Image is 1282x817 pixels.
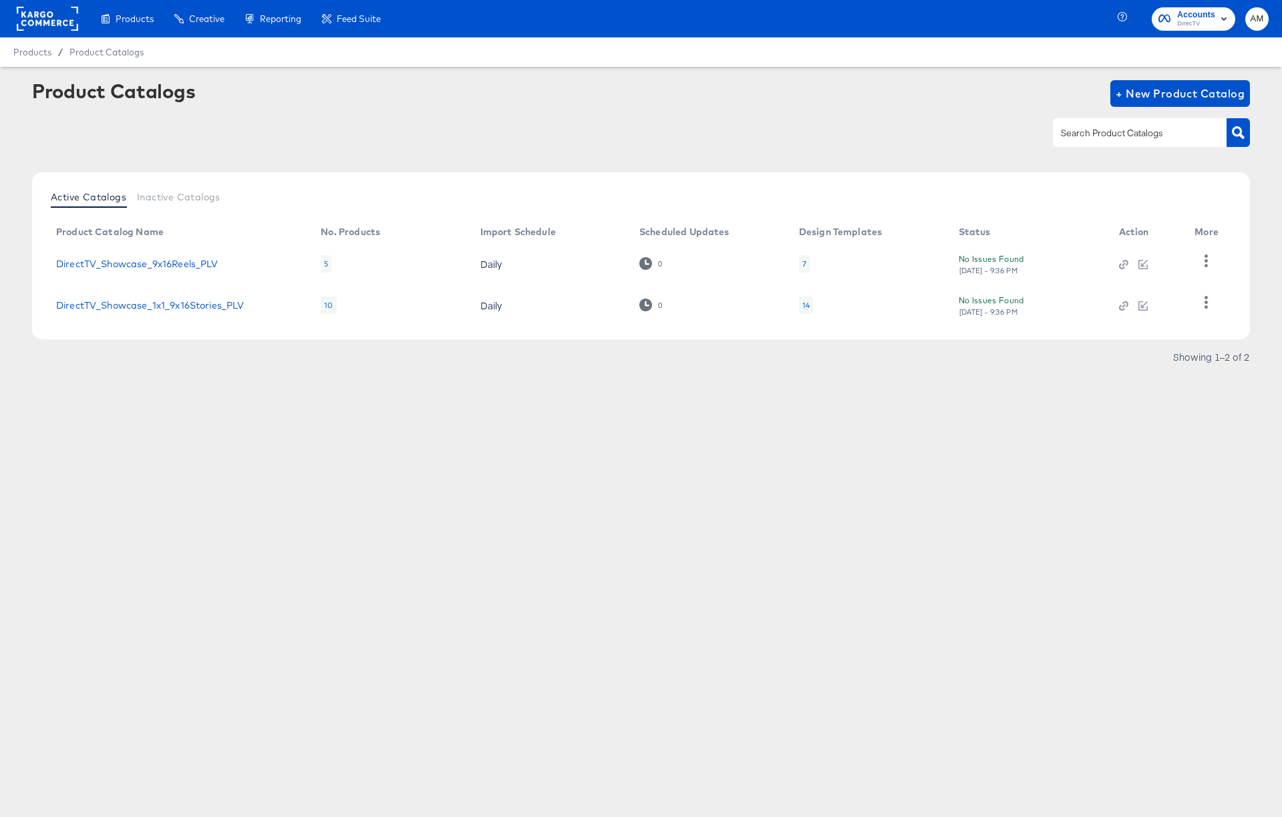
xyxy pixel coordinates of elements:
[260,13,301,24] span: Reporting
[799,255,810,273] div: 7
[1110,80,1250,107] button: + New Product Catalog
[51,47,69,57] span: /
[13,47,51,57] span: Products
[116,13,154,24] span: Products
[799,226,882,237] div: Design Templates
[321,255,331,273] div: 5
[56,259,218,269] a: DirectTV_Showcase_9x16Reels_PLV
[1108,222,1184,243] th: Action
[32,80,195,102] div: Product Catalogs
[1116,84,1245,103] span: + New Product Catalog
[1177,8,1215,22] span: Accounts
[189,13,224,24] span: Creative
[802,300,810,311] div: 14
[69,47,144,57] a: Product Catalogs
[321,297,336,314] div: 10
[639,299,663,311] div: 0
[802,259,806,269] div: 7
[639,257,663,270] div: 0
[1172,352,1250,361] div: Showing 1–2 of 2
[657,301,663,310] div: 0
[470,243,629,285] td: Daily
[639,226,730,237] div: Scheduled Updates
[470,285,629,326] td: Daily
[480,226,556,237] div: Import Schedule
[56,226,164,237] div: Product Catalog Name
[51,192,126,202] span: Active Catalogs
[1152,7,1235,31] button: AccountsDirecTV
[56,300,245,311] a: DirectTV_Showcase_1x1_9x16Stories_PLV
[1058,126,1200,141] input: Search Product Catalogs
[1184,222,1235,243] th: More
[799,297,813,314] div: 14
[948,222,1108,243] th: Status
[337,13,381,24] span: Feed Suite
[1251,11,1263,27] span: AM
[1245,7,1269,31] button: AM
[657,259,663,269] div: 0
[137,192,220,202] span: Inactive Catalogs
[321,226,380,237] div: No. Products
[1177,19,1215,29] span: DirecTV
